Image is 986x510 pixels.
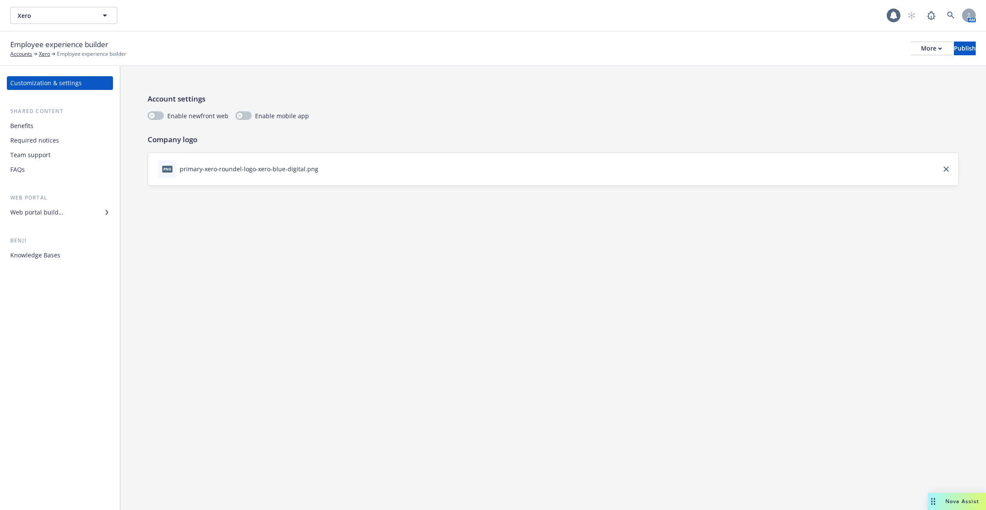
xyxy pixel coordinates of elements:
a: Benefits [7,119,113,133]
a: Team support [7,148,113,162]
div: Drag to move [928,493,938,510]
button: Nova Assist [928,493,986,510]
div: Shared content [7,107,113,116]
div: FAQs [10,163,25,176]
div: Customization & settings [10,76,82,90]
a: FAQs [7,163,113,176]
p: Account settings [148,93,959,104]
span: Xero [18,11,92,20]
a: Start snowing [903,7,920,24]
a: close [941,164,951,174]
div: Knowledge Bases [10,248,60,262]
div: primary-xero-roundel-logo-xero-blue-digital.png [180,164,318,173]
div: Web portal [7,194,113,202]
a: Customization & settings [7,76,113,90]
a: Accounts [10,50,32,58]
a: Search [942,7,959,24]
a: Report a Bug [923,7,940,24]
a: Xero [39,50,50,58]
a: Knowledge Bases [7,248,113,262]
a: Required notices [7,134,113,147]
span: png [162,166,172,172]
div: Benji [7,236,113,245]
button: download file [322,164,329,173]
span: Nova Assist [945,498,979,505]
span: Employee experience builder [10,39,108,50]
div: Benefits [10,119,33,133]
button: Publish [954,42,976,55]
div: Team support [10,148,50,162]
p: Company logo [148,134,959,145]
span: Enable newfront web [167,111,229,120]
div: Web portal builder [10,206,63,219]
button: Xero [10,7,117,24]
a: Web portal builder [7,206,113,219]
div: Required notices [10,134,59,147]
span: Enable mobile app [255,111,309,120]
button: More [911,42,952,55]
div: More [921,42,942,55]
span: Employee experience builder [57,50,126,58]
